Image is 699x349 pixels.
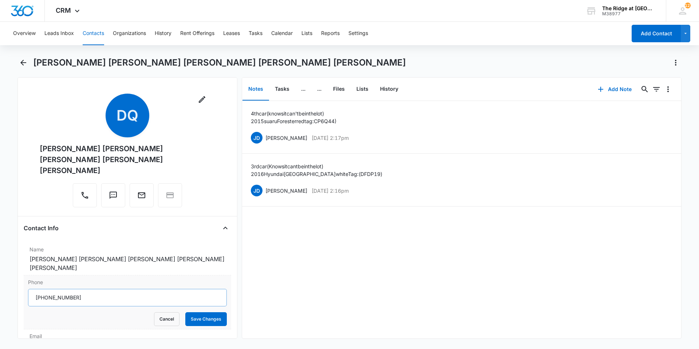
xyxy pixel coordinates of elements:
label: Email [29,332,225,340]
p: [PERSON_NAME] [265,134,307,142]
span: DQ [106,94,149,137]
label: Phone [28,278,227,286]
button: Rent Offerings [180,22,214,45]
p: 3rd car (Knows it cant be in the lot) [251,162,382,170]
dd: [PERSON_NAME] [PERSON_NAME] [PERSON_NAME] [PERSON_NAME] [PERSON_NAME] [29,255,225,272]
span: 121 [685,3,691,8]
button: Notes [242,78,269,101]
button: Search... [639,83,651,95]
div: notifications count [685,3,691,8]
button: Organizations [113,22,146,45]
button: Settings [348,22,368,45]
button: Lists [301,22,312,45]
button: Call [73,183,97,207]
h1: [PERSON_NAME] [PERSON_NAME] [PERSON_NAME] [PERSON_NAME] [PERSON_NAME] [33,57,406,68]
div: account id [602,11,655,16]
button: Add Contact [632,25,681,42]
span: JD [251,132,262,144]
span: JD [251,185,262,196]
button: Save Changes [185,312,227,326]
button: History [155,22,171,45]
a: Text [101,195,125,201]
label: Name [29,246,225,253]
div: account name [602,5,655,11]
div: Name[PERSON_NAME] [PERSON_NAME] [PERSON_NAME] [PERSON_NAME] [PERSON_NAME] [24,243,231,275]
button: ... [311,78,327,101]
button: Close [220,222,231,234]
button: Contacts [83,22,104,45]
p: [DATE] 2:16pm [312,187,349,195]
p: 4th car (knows it can't be in the lot) [251,110,336,117]
button: Files [327,78,351,101]
p: [PERSON_NAME] [265,187,307,195]
button: History [374,78,404,101]
button: Leads Inbox [44,22,74,45]
button: Filters [651,83,662,95]
button: Tasks [249,22,262,45]
button: Cancel [154,312,179,326]
button: Overflow Menu [662,83,674,95]
button: Overview [13,22,36,45]
button: Reports [321,22,340,45]
button: Tasks [269,78,295,101]
button: Text [101,183,125,207]
button: Email [130,183,154,207]
input: Phone [28,289,227,306]
button: ... [295,78,311,101]
a: Email [130,195,154,201]
p: 2016 Hyundai [GEOGRAPHIC_DATA] white Tag: (DFDP19) [251,170,382,178]
div: [PERSON_NAME] [PERSON_NAME] [PERSON_NAME] [PERSON_NAME] [PERSON_NAME] [40,143,215,176]
p: [DATE] 2:17pm [312,134,349,142]
button: Calendar [271,22,293,45]
h4: Contact Info [24,224,59,232]
button: Add Note [591,81,639,98]
a: Call [73,195,97,201]
button: Lists [351,78,374,101]
button: Leases [223,22,240,45]
button: Actions [670,57,682,68]
button: Back [17,57,29,68]
span: CRM [56,7,71,14]
p: 2015 suaru Forester red tag: CP6Q44) [251,117,336,125]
